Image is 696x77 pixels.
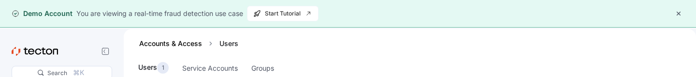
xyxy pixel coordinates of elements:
span: Start Tutorial [253,6,312,21]
button: Start Tutorial [247,6,319,21]
div: Users [216,39,242,48]
div: Service Accounts [182,63,238,74]
div: Users [138,62,169,74]
a: Accounts & Access [139,39,202,47]
div: Demo Account [12,9,72,18]
div: Groups [251,63,274,74]
div: You are viewing a real-time fraud detection use case [76,8,243,19]
p: 1 [162,63,164,73]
